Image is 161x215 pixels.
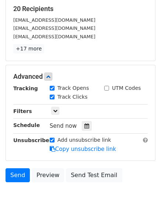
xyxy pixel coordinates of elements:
strong: Unsubscribe [13,137,49,143]
label: Add unsubscribe link [57,136,111,144]
small: [EMAIL_ADDRESS][DOMAIN_NAME] [13,34,95,39]
h5: Advanced [13,73,148,81]
strong: Filters [13,108,32,114]
a: Preview [32,168,64,182]
h5: 20 Recipients [13,5,148,13]
strong: Schedule [13,122,40,128]
label: Track Clicks [57,93,88,101]
iframe: Chat Widget [124,180,161,215]
label: Track Opens [57,84,89,92]
span: Send now [50,123,77,129]
strong: Tracking [13,85,38,91]
a: +17 more [13,44,44,53]
small: [EMAIL_ADDRESS][DOMAIN_NAME] [13,25,95,31]
a: Send [6,168,30,182]
label: UTM Codes [112,84,141,92]
a: Copy unsubscribe link [50,146,116,152]
small: [EMAIL_ADDRESS][DOMAIN_NAME] [13,17,95,23]
a: Send Test Email [66,168,122,182]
